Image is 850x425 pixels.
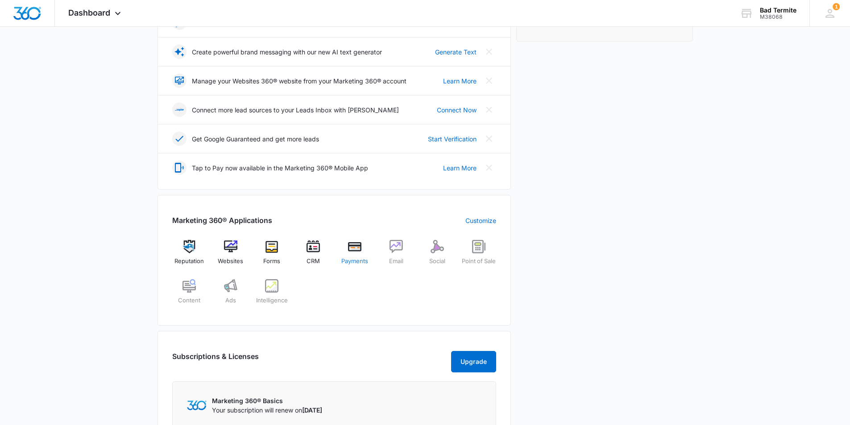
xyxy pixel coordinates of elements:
span: Websites [218,257,243,266]
span: Content [178,296,200,305]
button: Close [482,103,496,117]
p: Tap to Pay now available in the Marketing 360® Mobile App [192,163,368,173]
p: Manage your Websites 360® website from your Marketing 360® account [192,76,406,86]
span: Reputation [174,257,204,266]
a: Learn More [443,163,477,173]
div: account name [760,7,796,14]
p: Get Google Guaranteed and get more leads [192,134,319,144]
a: Social [420,240,455,272]
a: Generate Text [435,47,477,57]
p: Connect more lead sources to your Leads Inbox with [PERSON_NAME] [192,105,399,115]
a: Email [379,240,413,272]
a: CRM [296,240,331,272]
a: Connect Now [437,105,477,115]
div: notifications count [833,3,840,10]
span: Point of Sale [462,257,496,266]
p: Marketing 360® Basics [212,396,322,405]
a: Content [172,279,207,311]
span: Dashboard [68,8,110,17]
h2: Marketing 360® Applications [172,215,272,226]
img: Marketing 360 Logo [187,400,207,410]
span: CRM [307,257,320,266]
span: Intelligence [256,296,288,305]
p: Your subscription will renew on [212,405,322,415]
span: Social [429,257,445,266]
button: Close [482,161,496,175]
a: Start Verification [428,134,477,144]
span: [DATE] [302,406,322,414]
a: Learn More [443,76,477,86]
span: Email [389,257,403,266]
span: Payments [341,257,368,266]
a: Customize [465,216,496,225]
a: Point of Sale [462,240,496,272]
a: Payments [338,240,372,272]
a: Websites [213,240,248,272]
span: Forms [263,257,280,266]
div: account id [760,14,796,20]
a: Ads [213,279,248,311]
button: Close [482,74,496,88]
span: Ads [225,296,236,305]
button: Close [482,45,496,59]
a: Intelligence [255,279,289,311]
span: 1 [833,3,840,10]
a: Forms [255,240,289,272]
a: Reputation [172,240,207,272]
h2: Subscriptions & Licenses [172,351,259,369]
p: Create powerful brand messaging with our new AI text generator [192,47,382,57]
button: Upgrade [451,351,496,372]
button: Close [482,132,496,146]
